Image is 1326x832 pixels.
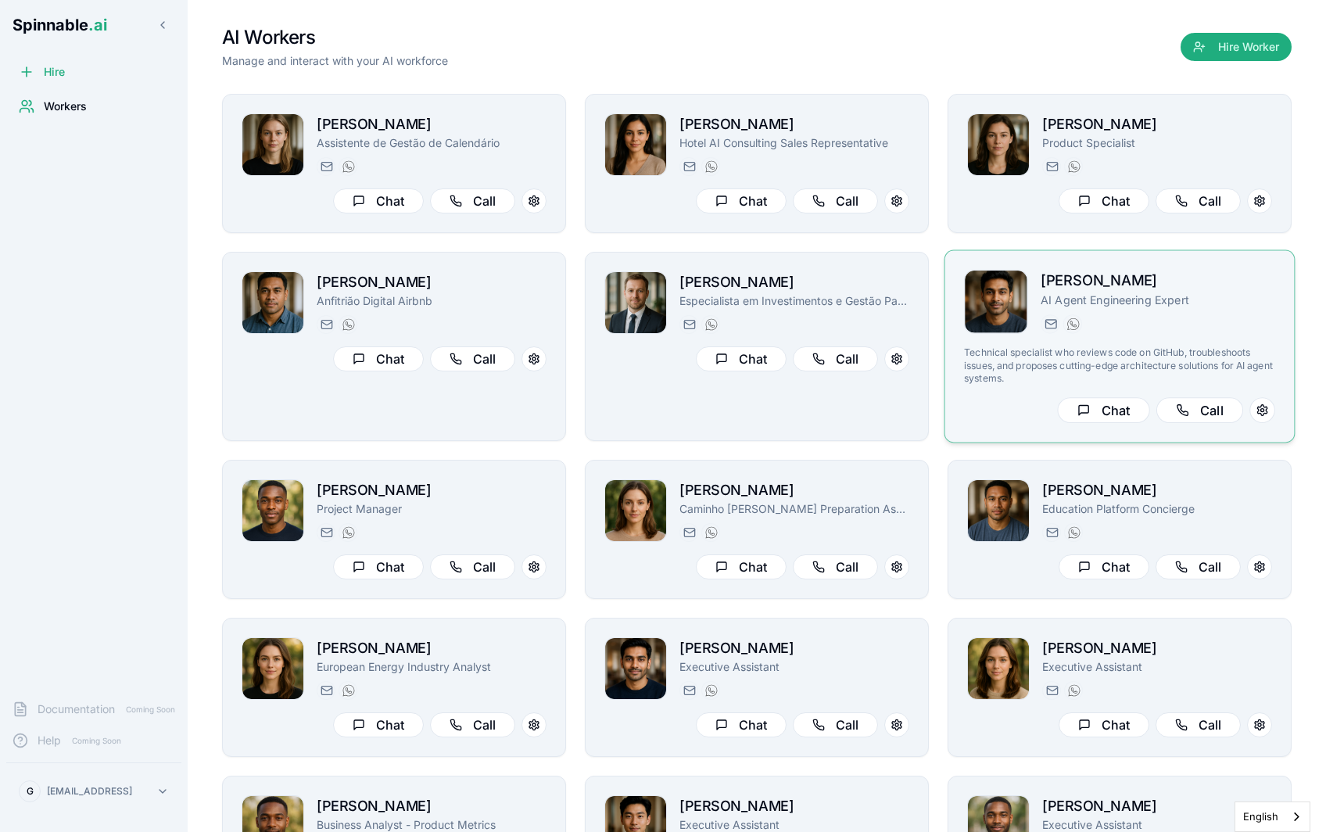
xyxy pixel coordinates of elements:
button: Chat [1059,554,1149,579]
p: [EMAIL_ADDRESS] [47,785,132,798]
button: Call [430,346,515,371]
button: Chat [333,188,424,213]
button: WhatsApp [1064,681,1083,700]
span: Hire [44,64,65,80]
p: Education Platform Concierge [1042,501,1272,517]
h2: [PERSON_NAME] [317,795,547,817]
button: Call [793,188,878,213]
img: WhatsApp [705,684,718,697]
h2: [PERSON_NAME] [679,795,909,817]
img: Rita Mansoor [605,114,666,175]
img: Gloria Simon [605,480,666,541]
button: Call [1156,397,1243,423]
aside: Language selected: English [1235,802,1310,832]
button: Call [1156,554,1241,579]
button: Send email to gloria.simon@getspinnable.ai [679,523,698,542]
button: Send email to michael.taufa@getspinnable.ai [1042,523,1061,542]
button: Send email to nina.omar@getspinnable.ai [317,157,335,176]
img: WhatsApp [1068,160,1081,173]
button: WhatsApp [701,523,720,542]
p: AI Agent Engineering Expert [1041,292,1275,308]
h2: [PERSON_NAME] [1042,637,1272,659]
h2: [PERSON_NAME] [679,271,909,293]
p: Especialista em Investimentos e Gestão Patrimonial [679,293,909,309]
img: Brian Robinson [242,480,303,541]
span: Workers [44,99,87,114]
button: WhatsApp [339,681,357,700]
img: WhatsApp [705,318,718,331]
h2: [PERSON_NAME] [679,113,909,135]
h1: AI Workers [222,25,448,50]
p: Executive Assistant [1042,659,1272,675]
p: Hotel AI Consulting Sales Representative [679,135,909,151]
img: João Vai [242,272,303,333]
button: WhatsApp [701,681,720,700]
button: Call [793,712,878,737]
button: Chat [696,554,787,579]
span: Help [38,733,61,748]
button: Send email to daniela.anderson@getspinnable.ai [317,681,335,700]
button: Chat [696,188,787,213]
img: Amelia Green [968,114,1029,175]
img: WhatsApp [1067,317,1080,330]
button: Send email to joao.vai@getspinnable.ai [317,315,335,334]
span: G [27,785,34,798]
span: Coming Soon [121,702,180,717]
button: G[EMAIL_ADDRESS] [13,776,175,807]
img: Manuel Mehta [965,271,1027,333]
img: Daniela Anderson [242,638,303,699]
button: Call [430,712,515,737]
button: WhatsApp [1064,157,1083,176]
img: WhatsApp [705,526,718,539]
img: WhatsApp [342,318,355,331]
p: Manage and interact with your AI workforce [222,53,448,69]
h2: [PERSON_NAME] [1041,270,1275,292]
h2: [PERSON_NAME] [1042,479,1272,501]
button: Call [430,554,515,579]
button: WhatsApp [701,315,720,334]
button: Call [1156,712,1241,737]
p: Assistente de Gestão de Calendário [317,135,547,151]
img: Tariq Muller [605,638,666,699]
button: WhatsApp [1064,523,1083,542]
img: WhatsApp [1068,684,1081,697]
span: Coming Soon [67,733,126,748]
button: Call [430,188,515,213]
p: Caminho [PERSON_NAME] Preparation Assistant [679,501,909,517]
button: WhatsApp [339,523,357,542]
p: Product Specialist [1042,135,1272,151]
button: WhatsApp [339,157,357,176]
p: Executive Assistant [679,659,909,675]
button: Send email to rita.mansoor@getspinnable.ai [679,157,698,176]
img: WhatsApp [342,526,355,539]
img: Daisy BorgesSmith [968,638,1029,699]
h2: [PERSON_NAME] [679,637,909,659]
span: Spinnable [13,16,107,34]
button: Chat [1057,397,1149,423]
div: Language [1235,802,1310,832]
button: Send email to tariq.muller@getspinnable.ai [679,681,698,700]
p: European Energy Industry Analyst [317,659,547,675]
span: .ai [88,16,107,34]
img: WhatsApp [342,684,355,697]
p: Project Manager [317,501,547,517]
img: Michael Taufa [968,480,1029,541]
h2: [PERSON_NAME] [1042,795,1272,817]
button: Chat [696,712,787,737]
img: Paul Santos [605,272,666,333]
p: Technical specialist who reviews code on GitHub, troubleshoots issues, and proposes cutting-edge ... [964,346,1275,385]
button: Chat [333,712,424,737]
button: Hire Worker [1181,33,1292,61]
button: Send email to amelia.green@getspinnable.ai [1042,157,1061,176]
h2: [PERSON_NAME] [317,271,547,293]
button: Chat [333,346,424,371]
button: Call [793,346,878,371]
button: Call [793,554,878,579]
a: Hire Worker [1181,41,1292,56]
button: Send email to brian.robinson@getspinnable.ai [317,523,335,542]
button: Chat [333,554,424,579]
h2: [PERSON_NAME] [679,479,909,501]
span: Documentation [38,701,115,717]
img: WhatsApp [342,160,355,173]
img: WhatsApp [705,160,718,173]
